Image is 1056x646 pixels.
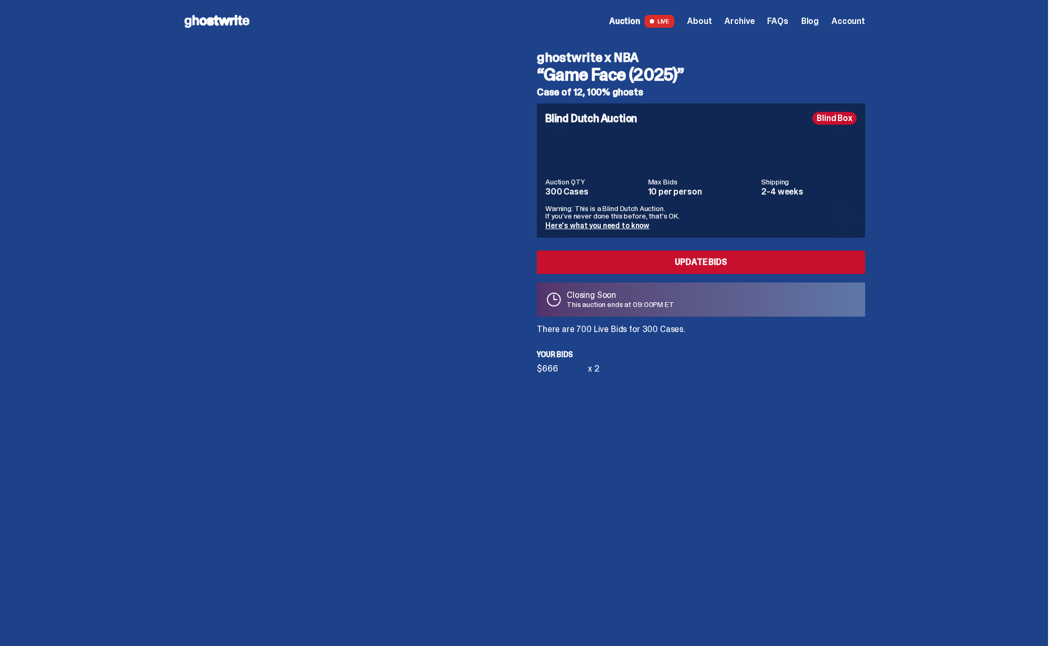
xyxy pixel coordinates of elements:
p: Closing Soon [567,291,674,300]
h4: ghostwrite x NBA [537,51,865,64]
dd: 300 Cases [545,188,642,196]
dt: Max Bids [648,178,755,185]
span: Auction [609,17,640,26]
a: Archive [724,17,754,26]
dt: Shipping [761,178,857,185]
a: About [687,17,712,26]
p: Your bids [537,351,865,358]
a: Here's what you need to know [545,221,649,230]
div: Blind Box [812,112,857,125]
div: $666 [537,365,588,373]
h4: Blind Dutch Auction [545,113,637,124]
div: x 2 [588,365,600,373]
dd: 2-4 weeks [761,188,857,196]
dt: Auction QTY [545,178,642,185]
h3: “Game Face (2025)” [537,66,865,83]
h5: Case of 12, 100% ghosts [537,87,865,97]
a: FAQs [767,17,788,26]
p: Warning: This is a Blind Dutch Auction. If you’ve never done this before, that’s OK. [545,205,857,220]
a: Update Bids [537,251,865,274]
p: This auction ends at 09:00PM ET [567,301,674,308]
a: Blog [801,17,819,26]
dd: 10 per person [648,188,755,196]
a: Account [832,17,865,26]
p: There are 700 Live Bids for 300 Cases. [537,325,865,334]
span: LIVE [644,15,675,28]
a: Auction LIVE [609,15,674,28]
